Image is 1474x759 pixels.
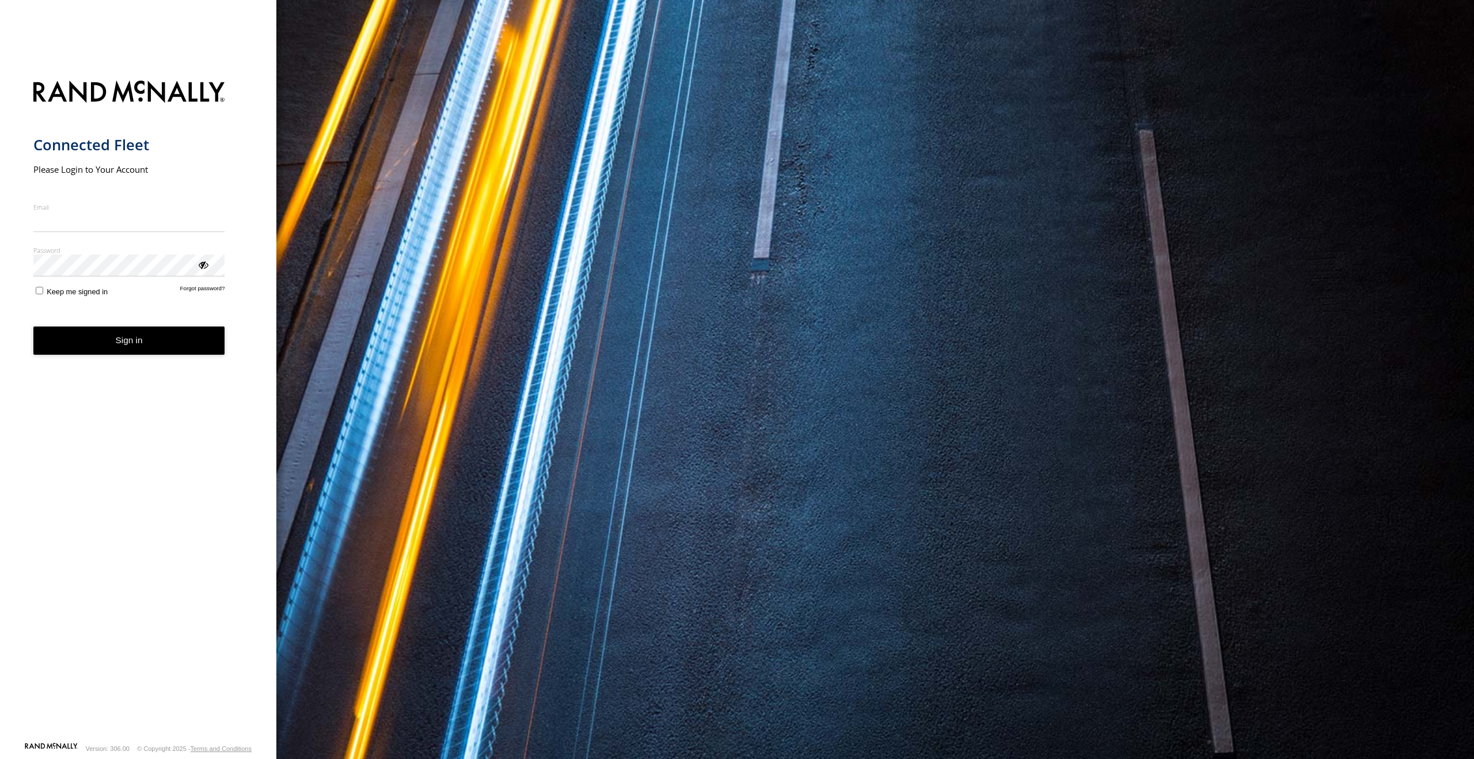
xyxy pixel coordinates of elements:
div: © Copyright 2025 - [137,745,252,752]
h2: Please Login to Your Account [33,164,225,175]
button: Sign in [33,327,225,355]
label: Email [33,203,225,211]
a: Forgot password? [180,285,225,296]
h1: Connected Fleet [33,135,225,154]
div: Version: 306.00 [86,745,130,752]
form: main [33,74,244,742]
img: Rand McNally [33,78,225,108]
a: Terms and Conditions [191,745,252,752]
input: Keep me signed in [36,287,43,294]
a: Visit our Website [25,743,78,754]
div: ViewPassword [197,259,208,270]
span: Keep me signed in [47,287,108,296]
label: Password [33,246,225,255]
